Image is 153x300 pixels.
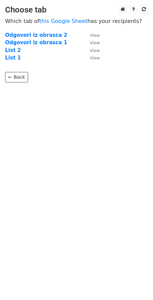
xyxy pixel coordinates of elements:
a: List 2 [5,47,21,53]
a: View [83,32,100,38]
a: View [83,47,100,53]
small: View [90,48,100,53]
small: View [90,33,100,38]
a: this Google Sheet [39,18,87,24]
p: Which tab of has your recipients? [5,18,148,25]
a: List 1 [5,55,21,61]
a: View [83,40,100,46]
a: Odgovori iz obrasca 2 [5,32,67,38]
a: View [83,55,100,61]
h3: Choose tab [5,5,148,15]
small: View [90,40,100,45]
small: View [90,55,100,60]
a: Odgovori iz obrasca 1 [5,40,67,46]
a: ← Back [5,72,28,82]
